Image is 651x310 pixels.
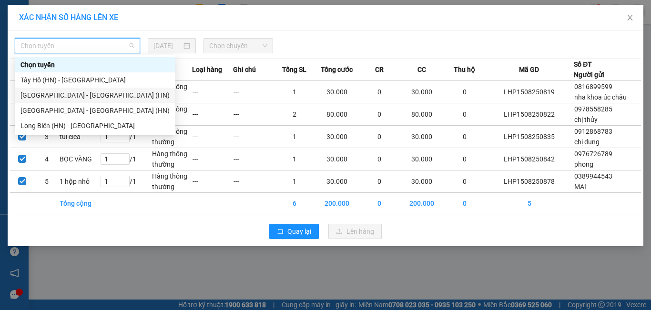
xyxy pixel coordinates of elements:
[192,170,233,193] td: ---
[574,128,612,135] span: 0912868783
[315,170,359,193] td: 30.000
[15,57,175,72] div: Chọn tuyến
[20,120,170,131] div: Long Biên (HN) - [GEOGRAPHIC_DATA]
[192,126,233,148] td: ---
[444,148,485,170] td: 0
[519,64,539,75] span: Mã GD
[574,93,627,101] span: nha khoa úc châu
[400,103,444,126] td: 80.000
[233,64,256,75] span: Ghi chú
[359,103,400,126] td: 0
[444,126,485,148] td: 0
[444,103,485,126] td: 0
[359,81,400,103] td: 0
[30,61,88,80] strong: : [DOMAIN_NAME]
[59,170,100,193] td: 1 hộp nhỏ
[485,103,574,126] td: LHP1508250822
[574,116,598,123] span: chị thủy
[417,64,426,75] span: CC
[274,103,315,126] td: 2
[20,105,170,116] div: [GEOGRAPHIC_DATA] - [GEOGRAPHIC_DATA] (HN)
[400,126,444,148] td: 30.000
[485,126,574,148] td: LHP1508250835
[574,150,612,158] span: 0976726789
[400,81,444,103] td: 30.000
[274,81,315,103] td: 1
[152,126,193,148] td: Hàng thông thường
[192,81,233,103] td: ---
[152,170,193,193] td: Hàng thông thường
[20,60,170,70] div: Chọn tuyến
[574,160,593,168] span: phong
[359,193,400,214] td: 0
[15,72,175,88] div: Tây Hồ (HN) - Thanh Hóa
[15,103,175,118] div: Thanh Hóa - Tây Hồ (HN)
[485,81,574,103] td: LHP1508250819
[454,64,475,75] span: Thu hộ
[24,8,93,28] strong: CÔNG TY TNHH VĨNH QUANG
[59,193,100,214] td: Tổng cộng
[574,183,586,190] span: MAI
[100,126,152,148] td: / 1
[315,148,359,170] td: 30.000
[574,105,612,113] span: 0978558285
[485,193,574,214] td: 5
[153,40,181,51] input: 15/08/2025
[28,52,90,60] strong: Hotline : 0889 23 23 23
[34,170,59,193] td: 5
[152,148,193,170] td: Hàng thông thường
[20,39,134,53] span: Chọn tuyến
[100,170,152,193] td: / 1
[192,103,233,126] td: ---
[444,193,485,214] td: 0
[35,30,83,50] strong: PHIẾU GỬI HÀNG
[287,226,311,237] span: Quay lại
[233,103,274,126] td: ---
[209,39,268,53] span: Chọn chuyến
[626,14,634,21] span: close
[274,193,315,214] td: 6
[315,193,359,214] td: 200.000
[359,126,400,148] td: 0
[233,148,274,170] td: ---
[315,81,359,103] td: 30.000
[485,148,574,170] td: LHP1508250842
[20,90,170,100] div: [GEOGRAPHIC_DATA] - [GEOGRAPHIC_DATA] (HN)
[282,64,306,75] span: Tổng SL
[192,64,222,75] span: Loại hàng
[277,228,284,236] span: rollback
[444,81,485,103] td: 0
[274,170,315,193] td: 1
[192,148,233,170] td: ---
[485,170,574,193] td: LHP1508250878
[47,63,69,70] span: Website
[574,138,600,146] span: chị dung
[444,170,485,193] td: 0
[359,170,400,193] td: 0
[574,83,612,90] span: 0816899599
[400,170,444,193] td: 30.000
[328,224,382,239] button: uploadLên hàng
[97,37,178,49] span: LHP1508250878
[375,64,384,75] span: CR
[233,170,274,193] td: ---
[359,148,400,170] td: 0
[34,148,59,170] td: 4
[269,224,319,239] button: rollbackQuay lại
[400,148,444,170] td: 30.000
[19,13,118,22] span: XÁC NHẬN SỐ HÀNG LÊN XE
[315,103,359,126] td: 80.000
[274,148,315,170] td: 1
[15,88,175,103] div: Thanh Hóa - Long Biên (HN)
[400,193,444,214] td: 200.000
[274,126,315,148] td: 1
[100,148,152,170] td: / 1
[233,126,274,148] td: ---
[321,64,353,75] span: Tổng cước
[59,148,100,170] td: BỌC VÀNG
[59,126,100,148] td: túi clea
[574,172,612,180] span: 0389944543
[34,126,59,148] td: 3
[233,81,274,103] td: ---
[574,59,604,80] div: Số ĐT Người gửi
